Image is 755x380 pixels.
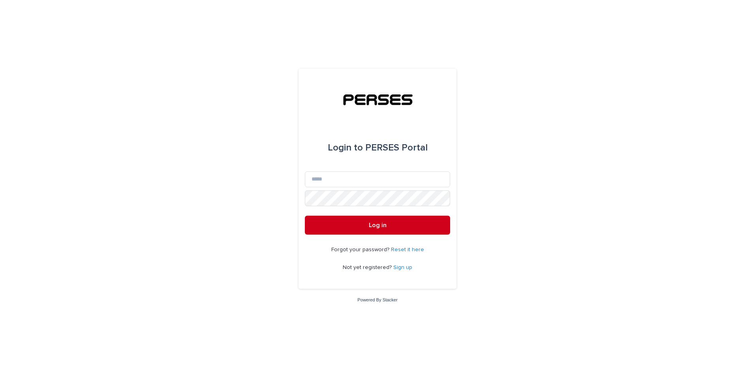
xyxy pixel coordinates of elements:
span: Login to [328,143,363,152]
a: Powered By Stacker [357,297,397,302]
span: Not yet registered? [343,265,393,270]
img: tSkXltGzRgGXHrgo7SoP [335,88,421,111]
a: Sign up [393,265,412,270]
button: Log in [305,216,450,235]
a: Reset it here [391,247,424,252]
div: PERSES Portal [328,137,428,159]
span: Forgot your password? [331,247,391,252]
span: Log in [369,222,387,228]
